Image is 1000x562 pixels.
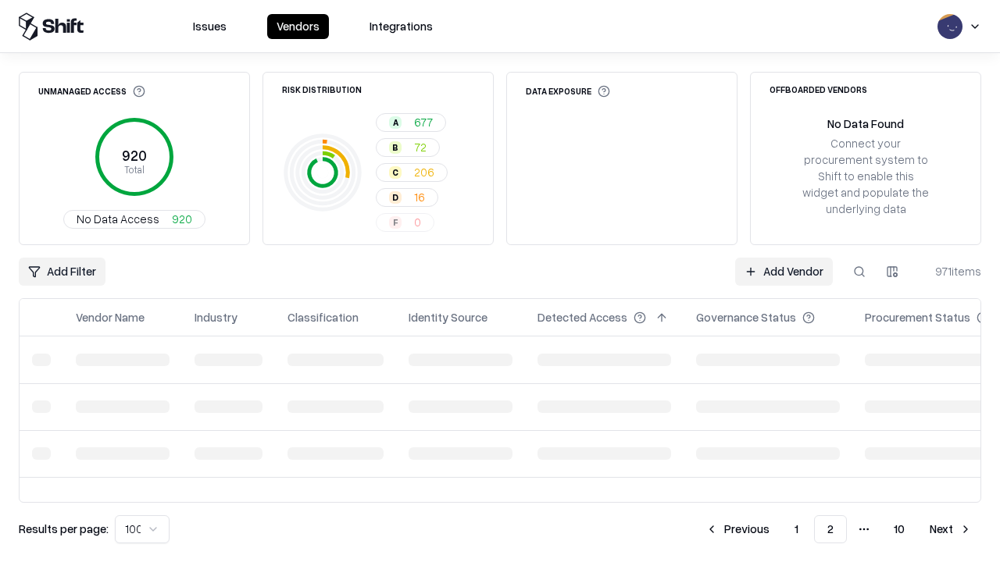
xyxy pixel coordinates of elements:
[801,135,930,218] div: Connect your procurement system to Shift to enable this widget and populate the underlying data
[537,309,627,325] div: Detected Access
[865,309,970,325] div: Procurement Status
[696,515,779,543] button: Previous
[184,14,236,39] button: Issues
[389,191,402,204] div: D
[409,309,487,325] div: Identity Source
[919,263,981,279] div: 971 items
[770,85,867,94] div: Offboarded Vendors
[282,85,362,94] div: Risk Distribution
[696,309,796,325] div: Governance Status
[782,515,811,543] button: 1
[696,515,981,543] nav: pagination
[414,114,433,130] span: 677
[267,14,329,39] button: Vendors
[735,258,833,286] a: Add Vendor
[881,515,917,543] button: 10
[389,166,402,179] div: C
[195,309,237,325] div: Industry
[287,309,359,325] div: Classification
[376,188,438,207] button: D16
[814,515,847,543] button: 2
[376,138,440,157] button: B72
[414,139,427,155] span: 72
[376,113,446,132] button: A677
[76,309,145,325] div: Vendor Name
[172,211,192,227] span: 920
[19,258,105,286] button: Add Filter
[414,189,425,205] span: 16
[389,116,402,129] div: A
[77,211,159,227] span: No Data Access
[526,85,610,98] div: Data Exposure
[389,141,402,154] div: B
[122,147,147,164] tspan: 920
[38,85,145,98] div: Unmanaged Access
[920,515,981,543] button: Next
[19,521,109,537] p: Results per page:
[360,14,442,39] button: Integrations
[63,210,205,229] button: No Data Access920
[124,163,145,176] tspan: Total
[414,164,434,180] span: 206
[827,116,904,132] div: No Data Found
[376,163,448,182] button: C206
